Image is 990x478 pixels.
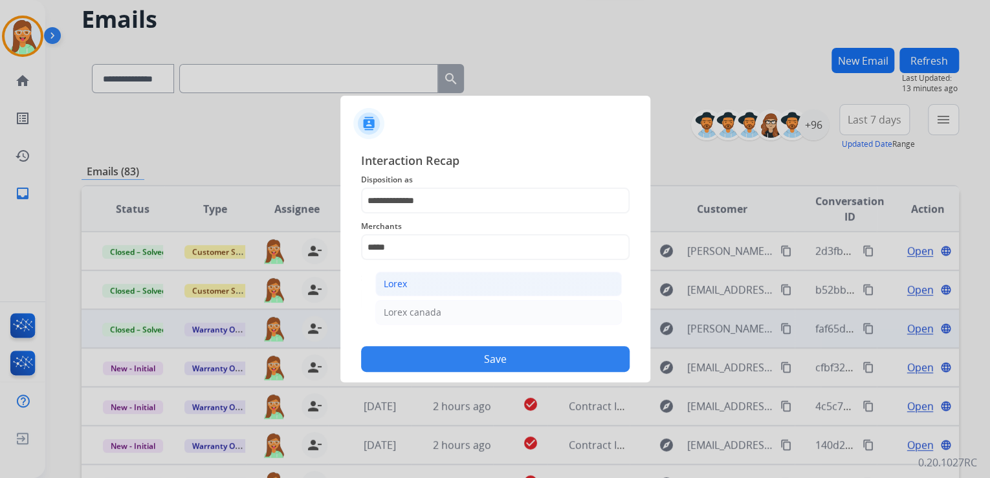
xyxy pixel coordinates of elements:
[361,172,630,188] span: Disposition as
[353,108,384,139] img: contactIcon
[918,455,977,470] p: 0.20.1027RC
[361,151,630,172] span: Interaction Recap
[361,219,630,234] span: Merchants
[384,306,441,319] div: Lorex canada
[384,277,407,290] div: Lorex
[361,346,630,372] button: Save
